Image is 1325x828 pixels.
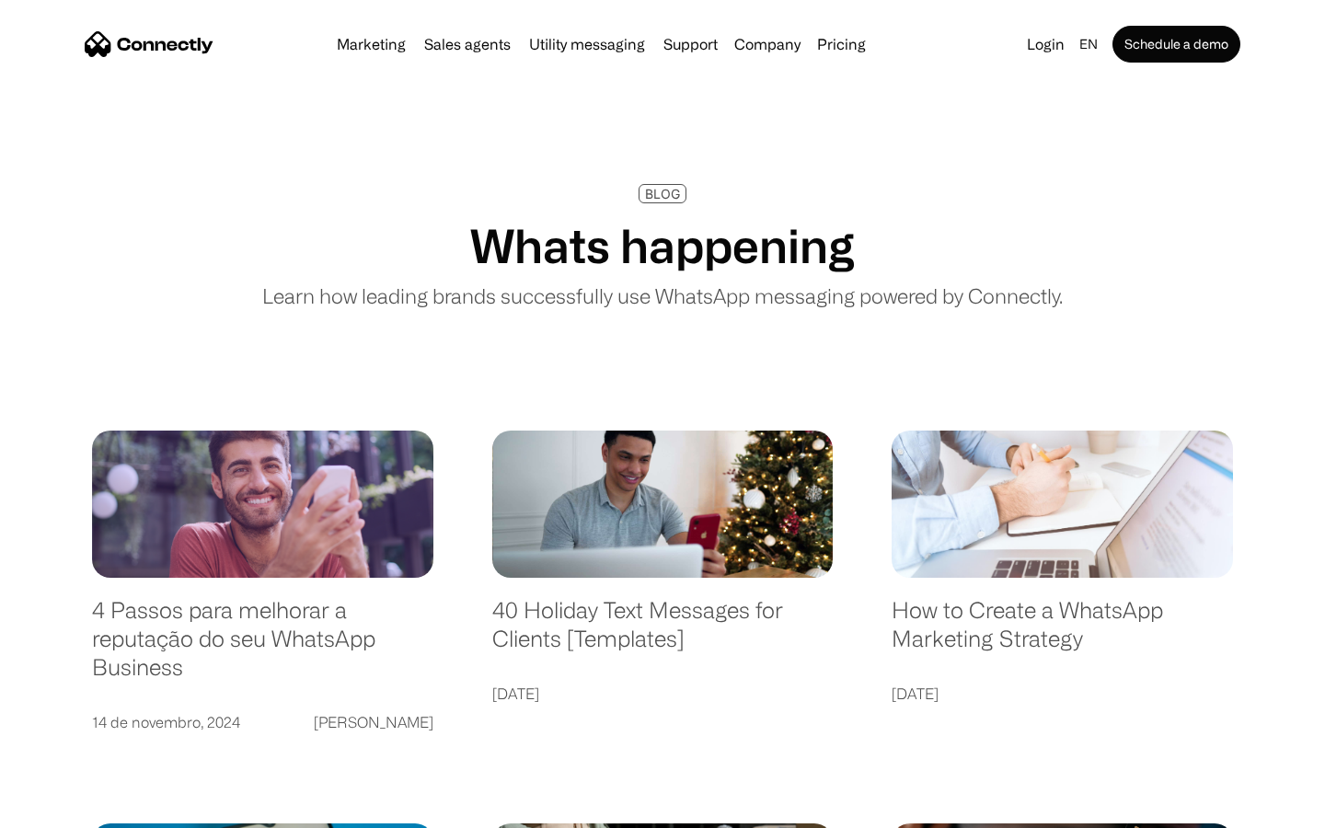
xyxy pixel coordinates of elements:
div: [PERSON_NAME] [314,709,433,735]
div: [DATE] [492,681,539,707]
div: BLOG [645,187,680,201]
a: 40 Holiday Text Messages for Clients [Templates] [492,596,834,671]
a: Support [656,37,725,52]
div: en [1072,31,1109,57]
div: [DATE] [892,681,939,707]
a: How to Create a WhatsApp Marketing Strategy [892,596,1233,671]
a: Sales agents [417,37,518,52]
p: Learn how leading brands successfully use WhatsApp messaging powered by Connectly. [262,281,1063,311]
a: home [85,30,213,58]
a: Login [1020,31,1072,57]
h1: Whats happening [470,218,855,273]
ul: Language list [37,796,110,822]
a: Marketing [329,37,413,52]
a: Schedule a demo [1112,26,1240,63]
a: Utility messaging [522,37,652,52]
a: 4 Passos para melhorar a reputação do seu WhatsApp Business [92,596,433,699]
a: Pricing [810,37,873,52]
div: en [1079,31,1098,57]
div: 14 de novembro, 2024 [92,709,240,735]
div: Company [729,31,806,57]
div: Company [734,31,801,57]
aside: Language selected: English [18,796,110,822]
